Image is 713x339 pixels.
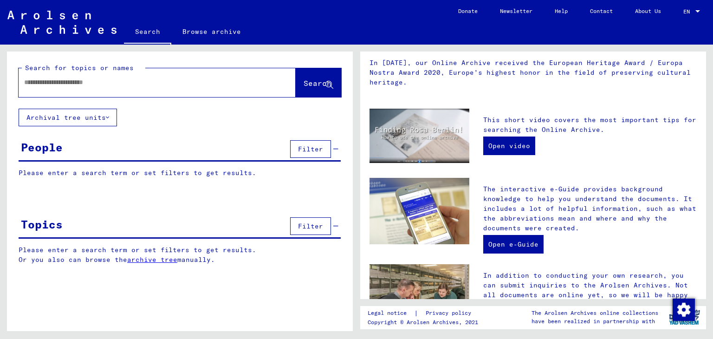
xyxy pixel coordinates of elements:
img: Zustimmung ändern [673,299,695,321]
div: | [368,308,482,318]
span: Search [304,78,331,88]
a: Legal notice [368,308,414,318]
button: Search [296,68,341,97]
button: Filter [290,140,331,158]
div: People [21,139,63,156]
button: Archival tree units [19,109,117,126]
p: The interactive e-Guide provides background knowledge to help you understand the documents. It in... [483,184,697,233]
p: This short video covers the most important tips for searching the Online Archive. [483,115,697,135]
p: Please enter a search term or set filters to get results. Or you also can browse the manually. [19,245,341,265]
img: yv_logo.png [667,306,702,329]
img: eguide.jpg [369,178,469,245]
a: Open e-Guide [483,235,544,254]
p: The Arolsen Archives online collections [532,309,658,317]
p: Copyright © Arolsen Archives, 2021 [368,318,482,326]
button: Filter [290,217,331,235]
img: inquiries.jpg [369,264,469,331]
a: Privacy policy [418,308,482,318]
a: archive tree [127,255,177,264]
div: Topics [21,216,63,233]
span: Filter [298,222,323,230]
p: In [DATE], our Online Archive received the European Heritage Award / Europa Nostra Award 2020, Eu... [369,58,697,87]
p: Please enter a search term or set filters to get results. [19,168,341,178]
span: Filter [298,145,323,153]
a: Browse archive [171,20,252,43]
a: Search [124,20,171,45]
p: have been realized in partnership with [532,317,658,326]
img: Arolsen_neg.svg [7,11,117,34]
img: video.jpg [369,109,469,163]
mat-select-trigger: EN [683,8,690,15]
p: In addition to conducting your own research, you can submit inquiries to the Arolsen Archives. No... [483,271,697,319]
a: Open video [483,137,535,155]
mat-label: Search for topics or names [25,64,134,72]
